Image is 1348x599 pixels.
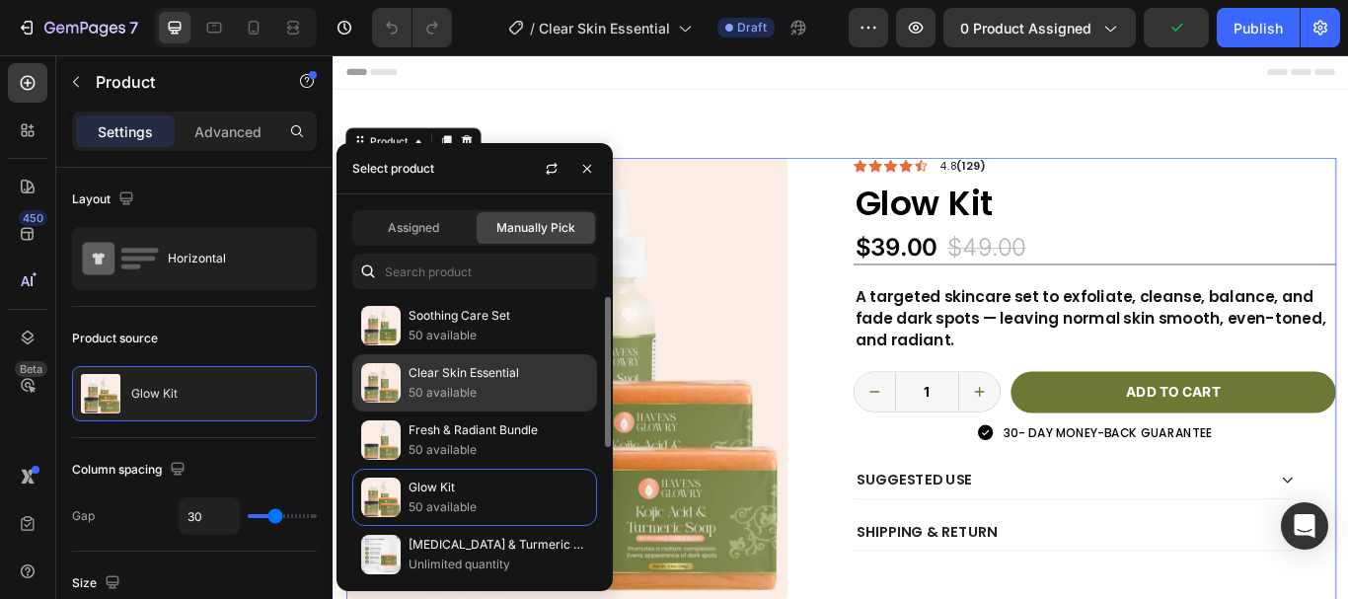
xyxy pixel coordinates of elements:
div: Size [72,570,124,597]
p: Soothing Care Set [409,306,588,326]
input: Auto [180,498,239,534]
div: Open Intercom Messenger [1281,502,1328,550]
div: Select product [352,160,434,178]
button: decrement [608,370,655,415]
div: Add to cart [925,383,1035,404]
img: collections [361,363,401,403]
button: 7 [8,8,147,47]
strong: (129) [727,119,761,138]
iframe: Design area [333,55,1348,599]
p: Glow Kit [409,478,588,497]
button: increment [730,370,778,415]
p: 50 available [409,440,588,460]
p: 50 available [409,497,588,517]
button: 0 product assigned [943,8,1136,47]
p: 50 available [409,326,588,345]
img: product feature img [81,374,120,413]
div: Publish [1234,18,1283,38]
div: Beta [15,361,47,377]
p: A targeted skincare set to exfoliate, cleanse, balance, and fade dark spots — leaving normal skin... [609,269,1167,344]
span: Draft [737,19,767,37]
p: Clear Skin Essential [409,363,588,383]
div: Product source [72,330,158,347]
img: collections [361,535,401,574]
input: quantity [655,370,730,415]
h1: Glow Kit [607,145,1169,200]
div: Column spacing [72,457,189,484]
button: Add to cart [790,369,1169,417]
span: 0 product assigned [960,18,1091,38]
span: / [530,18,535,38]
p: Fresh & Radiant Bundle [409,420,588,440]
p: SUGGESTED USE [611,485,745,506]
div: Horizontal [168,236,288,281]
div: Gap [72,507,95,525]
div: Layout [72,187,138,213]
p: 50 available [409,383,588,403]
p: Advanced [194,121,262,142]
div: $49.00 [714,204,810,244]
p: 4.8 [708,121,761,138]
p: Settings [98,121,153,142]
input: Search in Settings & Advanced [352,254,597,289]
p: 30- DAY MONEY-BACK GUARANTEE [782,431,1024,449]
p: [MEDICAL_DATA] & Turmeric Soap [409,535,588,555]
p: Glow Kit [131,387,178,401]
p: Shipping & Return [611,545,775,566]
div: 450 [19,210,47,226]
span: Assigned [388,219,439,237]
p: Product [96,70,263,94]
span: Clear Skin Essential [539,18,670,38]
div: Undo/Redo [372,8,452,47]
p: 7 [129,16,138,39]
div: $39.00 [607,204,707,244]
div: Product [39,92,92,110]
img: collections [361,306,401,345]
img: collections [361,478,401,517]
img: collections [361,420,401,460]
button: Publish [1217,8,1300,47]
p: Unlimited quantity [409,555,588,574]
span: Manually Pick [496,219,575,237]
